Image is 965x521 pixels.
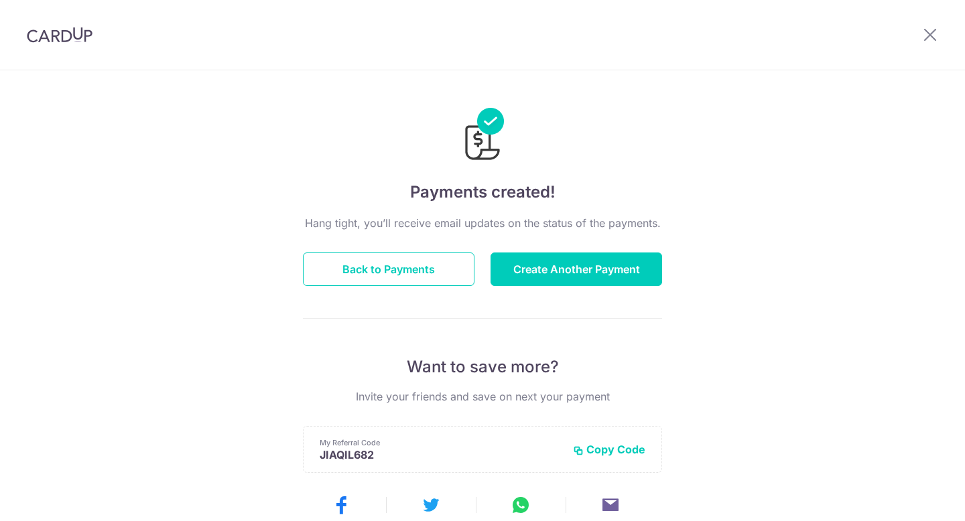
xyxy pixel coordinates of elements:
h4: Payments created! [303,180,662,204]
p: Want to save more? [303,356,662,378]
p: Invite your friends and save on next your payment [303,388,662,404]
img: CardUp [27,27,92,43]
p: My Referral Code [320,437,562,448]
button: Back to Payments [303,252,474,286]
button: Create Another Payment [491,252,662,286]
p: Hang tight, you’ll receive email updates on the status of the payments. [303,215,662,231]
p: JIAQIL682 [320,448,562,461]
img: Payments [461,108,504,164]
button: Copy Code [573,443,645,456]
